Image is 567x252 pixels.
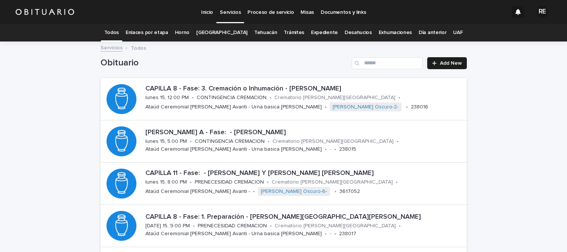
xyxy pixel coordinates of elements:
[325,231,327,237] p: •
[190,138,192,145] p: •
[190,179,192,185] p: •
[126,24,168,42] a: Enlaces por etapa
[101,43,123,52] a: Servicios
[269,95,271,101] p: •
[419,24,446,42] a: Día anterior
[101,58,349,68] h1: Obituario
[145,223,190,229] p: [DATE] 15, 9:00 PM
[334,231,336,237] p: •
[104,24,119,42] a: Todos
[101,163,467,205] a: CAPILLA 11 - Fase: - [PERSON_NAME] Y [PERSON_NAME] [PERSON_NAME]lunes 15, 8:00 PM•PRENECESIDAD CR...
[145,85,464,93] p: CAPILLA 8 - Fase: 3. Cremación o Inhumación - [PERSON_NAME]
[253,188,255,195] p: •
[334,146,336,153] p: •
[330,231,331,237] p: -
[325,146,327,153] p: •
[397,138,398,145] p: •
[270,223,272,229] p: •
[145,179,187,185] p: lunes 15, 8:00 PM
[284,24,304,42] a: Trámites
[339,146,356,153] p: 238015
[339,188,360,195] p: 3617052
[427,57,466,69] a: Add New
[101,120,467,163] a: [PERSON_NAME] A - Fase: - [PERSON_NAME]lunes 15, 5:00 PM•CONTINGENCIA CREMACION•Crematorio [PERSO...
[379,24,412,42] a: Exhumaciones
[196,24,247,42] a: [GEOGRAPHIC_DATA]
[536,6,548,18] div: RE
[145,146,322,153] p: Ataúd Ceremonial [PERSON_NAME] Avanti - Urna basica [PERSON_NAME]
[406,104,408,110] p: •
[197,95,266,101] p: CONTINGENCIA CREMACION
[272,179,393,185] p: Crematorio [PERSON_NAME][GEOGRAPHIC_DATA]
[145,95,189,101] p: lunes 15, 12:00 PM
[268,138,269,145] p: •
[325,104,327,110] p: •
[145,213,464,221] p: CAPILLA 8 - Fase: 1. Preparación - [PERSON_NAME][GEOGRAPHIC_DATA][PERSON_NAME]
[272,138,394,145] p: Crematorio [PERSON_NAME][GEOGRAPHIC_DATA]
[352,57,423,69] input: Search
[101,205,467,247] a: CAPILLA 8 - Fase: 1. Preparación - [PERSON_NAME][GEOGRAPHIC_DATA][PERSON_NAME][DATE] 15, 9:00 PM•...
[311,24,338,42] a: Expediente
[261,188,327,195] a: [PERSON_NAME] Oscuro-6-
[145,188,250,195] p: Ataúd Ceremonial [PERSON_NAME] Avanti -
[254,24,277,42] a: Tehuacán
[175,24,189,42] a: Horno
[396,179,398,185] p: •
[145,138,187,145] p: lunes 15, 5:00 PM
[330,146,331,153] p: -
[267,179,269,185] p: •
[275,223,396,229] p: Crematorio [PERSON_NAME][GEOGRAPHIC_DATA]
[145,129,464,137] p: [PERSON_NAME] A - Fase: - [PERSON_NAME]
[195,138,265,145] p: CONTINGENCIA CREMACION
[333,104,398,110] a: [PERSON_NAME] Oscuro-2-
[440,61,462,66] span: Add New
[192,95,194,101] p: •
[274,95,395,101] p: Crematorio [PERSON_NAME][GEOGRAPHIC_DATA]
[399,223,401,229] p: •
[15,4,75,19] img: HUM7g2VNRLqGMmR9WVqf
[198,223,267,229] p: PRENECESIDAD CREMACION
[453,24,463,42] a: UAF
[145,104,322,110] p: Ataúd Ceremonial [PERSON_NAME] Avanti - Urna basica [PERSON_NAME]
[398,95,400,101] p: •
[193,223,195,229] p: •
[145,169,464,178] p: CAPILLA 11 - Fase: - [PERSON_NAME] Y [PERSON_NAME] [PERSON_NAME]
[339,231,356,237] p: 238017
[145,231,322,237] p: Ataúd Ceremonial [PERSON_NAME] Avanti - Urna basica [PERSON_NAME]
[411,104,428,110] p: 238016
[195,179,264,185] p: PRENECESIDAD CREMACION
[131,43,146,52] p: Todos
[101,78,467,120] a: CAPILLA 8 - Fase: 3. Cremación o Inhumación - [PERSON_NAME]lunes 15, 12:00 PM•CONTINGENCIA CREMAC...
[335,188,336,195] p: •
[345,24,372,42] a: Desahucios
